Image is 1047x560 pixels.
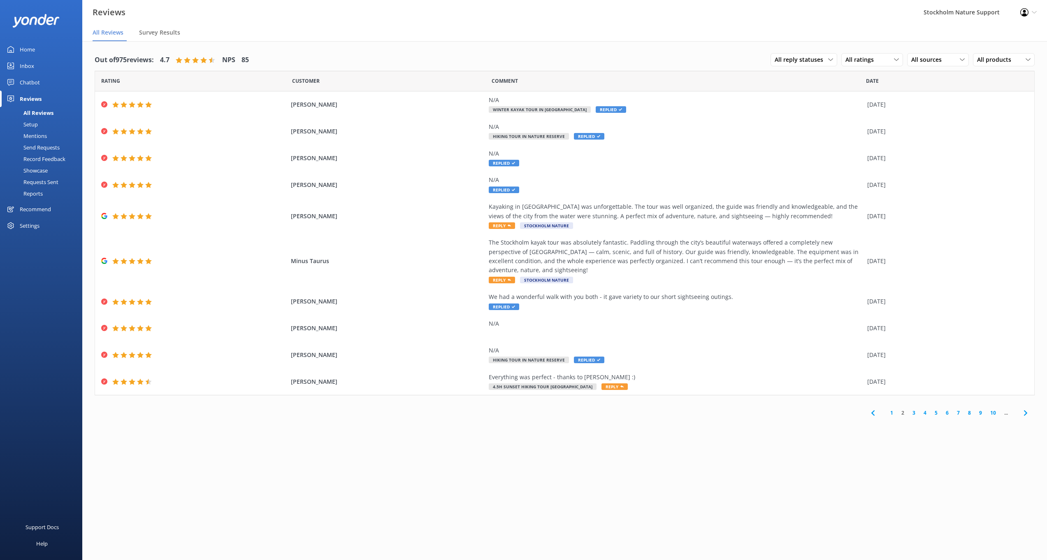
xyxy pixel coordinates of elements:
[489,106,591,113] span: Winter Kayak Tour in [GEOGRAPHIC_DATA]
[139,28,180,37] span: Survey Results
[867,350,1024,359] div: [DATE]
[291,180,485,189] span: [PERSON_NAME]
[489,175,863,184] div: N/A
[986,409,1000,417] a: 10
[95,55,154,65] h4: Out of 975 reviews:
[574,133,604,140] span: Replied
[5,119,82,130] a: Setup
[291,257,485,266] span: Minus Taurus
[866,77,879,85] span: Date
[5,130,47,142] div: Mentions
[5,107,82,119] a: All Reviews
[489,160,519,166] span: Replied
[520,277,573,283] span: Stockholm Nature
[489,122,863,131] div: N/A
[291,100,485,109] span: [PERSON_NAME]
[489,357,569,363] span: Hiking Tour in Nature Reserve
[5,142,60,153] div: Send Requests
[867,212,1024,221] div: [DATE]
[489,373,863,382] div: Everything was perfect - thanks to [PERSON_NAME] :)
[489,383,597,390] span: 4.5h Sunset Hiking Tour [GEOGRAPHIC_DATA]
[596,106,626,113] span: Replied
[93,28,123,37] span: All Reviews
[574,357,604,363] span: Replied
[241,55,249,65] h4: 85
[20,217,39,234] div: Settings
[291,212,485,221] span: [PERSON_NAME]
[911,55,947,64] span: All sources
[489,303,519,310] span: Replied
[5,188,43,199] div: Reports
[291,377,485,386] span: [PERSON_NAME]
[492,77,518,85] span: Question
[953,409,964,417] a: 7
[20,58,34,74] div: Inbox
[867,127,1024,136] div: [DATE]
[222,55,235,65] h4: NPS
[291,127,485,136] span: [PERSON_NAME]
[291,297,485,306] span: [PERSON_NAME]
[867,257,1024,266] div: [DATE]
[5,119,38,130] div: Setup
[489,202,863,221] div: Kayaking in [GEOGRAPHIC_DATA] was unforgettable. The tour was well organized, the guide was frien...
[5,165,82,176] a: Showcase
[20,201,51,217] div: Recommend
[867,100,1024,109] div: [DATE]
[867,297,1024,306] div: [DATE]
[489,96,863,105] div: N/A
[489,319,863,328] div: N/A
[291,324,485,333] span: [PERSON_NAME]
[977,55,1016,64] span: All products
[867,180,1024,189] div: [DATE]
[20,91,42,107] div: Reviews
[897,409,908,417] a: 2
[291,350,485,359] span: [PERSON_NAME]
[20,41,35,58] div: Home
[20,74,40,91] div: Chatbot
[489,222,515,229] span: Reply
[5,130,82,142] a: Mentions
[101,77,120,85] span: Date
[867,154,1024,163] div: [DATE]
[489,292,863,301] div: We had a wonderful walk with you both - it gave variety to our short sightseeing outings.
[867,324,1024,333] div: [DATE]
[1000,409,1012,417] span: ...
[93,6,125,19] h3: Reviews
[160,55,169,65] h4: 4.7
[5,107,53,119] div: All Reviews
[601,383,628,390] span: Reply
[36,535,48,552] div: Help
[291,154,485,163] span: [PERSON_NAME]
[12,14,60,28] img: yonder-white-logo.png
[942,409,953,417] a: 6
[5,142,82,153] a: Send Requests
[489,149,863,158] div: N/A
[26,519,59,535] div: Support Docs
[489,238,863,275] div: The Stockholm kayak tour was absolutely fantastic. Paddling through the city’s beautiful waterway...
[5,176,58,188] div: Requests Sent
[867,377,1024,386] div: [DATE]
[775,55,828,64] span: All reply statuses
[964,409,975,417] a: 8
[975,409,986,417] a: 9
[5,153,65,165] div: Record Feedback
[489,187,519,193] span: Replied
[919,409,931,417] a: 4
[489,277,515,283] span: Reply
[5,188,82,199] a: Reports
[5,153,82,165] a: Record Feedback
[520,222,573,229] span: Stockholm Nature
[908,409,919,417] a: 3
[845,55,879,64] span: All ratings
[5,165,48,176] div: Showcase
[5,176,82,188] a: Requests Sent
[931,409,942,417] a: 5
[489,346,863,355] div: N/A
[292,77,320,85] span: Date
[489,133,569,140] span: Hiking Tour in Nature Reserve
[886,409,897,417] a: 1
